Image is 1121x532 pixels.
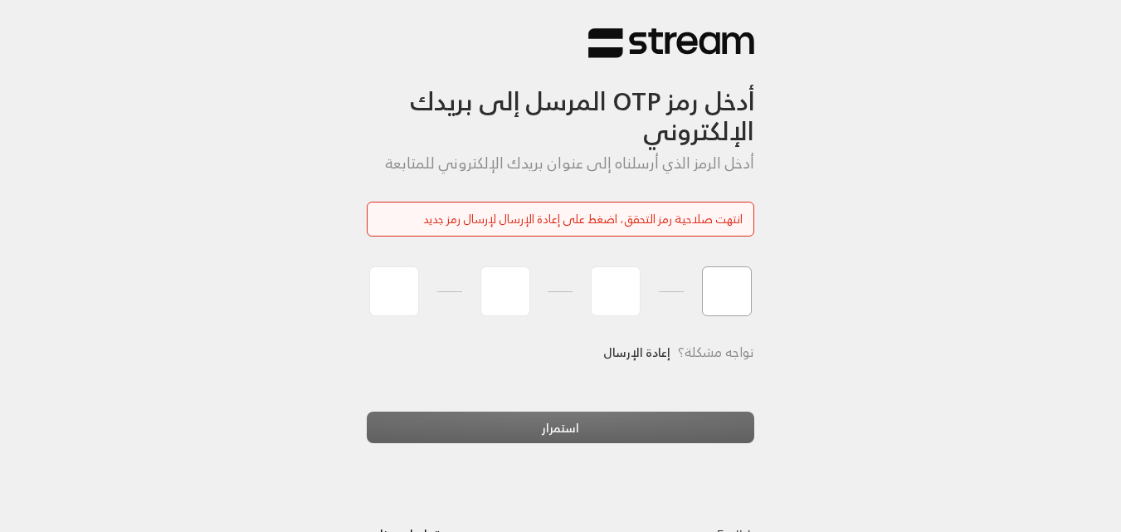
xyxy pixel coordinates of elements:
[603,335,670,369] a: إعادة الإرسال
[678,340,754,364] span: تواجه مشكلة؟
[588,27,754,60] img: Stream Logo
[367,154,755,173] h5: أدخل الرمز الذي أرسلناه إلى عنوان بريدك الإلكتروني للمتابعة
[378,211,743,228] div: انتهت صلاحية رمز التحقق، اضغط على إعادة الإرسال لإرسال رمز جديد
[367,59,755,146] h3: أدخل رمز OTP المرسل إلى بريدك الإلكتروني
